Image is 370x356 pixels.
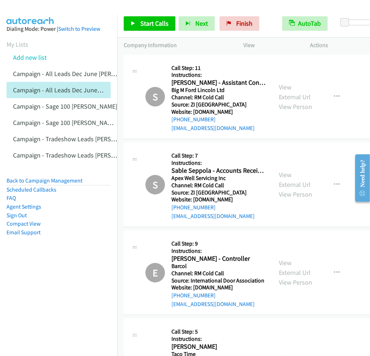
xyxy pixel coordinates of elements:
[13,151,162,159] a: Campaign - Tradeshow Leads [PERSON_NAME] Cloned
[124,41,231,50] p: Company Information
[171,292,216,299] a: [PHONE_NUMBER]
[279,190,312,198] a: View Person
[279,278,312,286] a: View Person
[171,64,266,72] h5: Call Step: 11
[7,177,82,184] a: Back to Campaign Management
[7,194,16,201] a: FAQ
[236,19,252,28] span: Finish
[171,335,266,343] h5: Instructions:
[171,167,266,175] h2: Sable Seppola - Accounts Receivable Administrator
[145,87,165,106] h1: S
[171,101,266,108] h5: Source: ZI [GEOGRAPHIC_DATA]
[13,86,165,94] a: Campaign - All Leads Dec June [PERSON_NAME] Cloned
[7,40,28,49] a: My Lists
[171,196,266,203] h5: Website: [DOMAIN_NAME]
[279,102,312,111] a: View Person
[58,25,100,32] a: Switch to Preview
[171,284,266,291] h5: Website: [DOMAIN_NAME]
[7,203,41,210] a: Agent Settings
[171,182,266,189] h5: Channel: RM Cold Call
[171,247,266,255] h5: Instructions:
[124,16,175,31] a: Start Calls
[13,53,47,62] a: Add new list
[279,259,311,277] a: View External Url
[171,270,266,277] h5: Channel: RM Cold Call
[171,94,266,101] h5: Channel: RM Cold Call
[13,118,138,127] a: Campaign - Sage 100 [PERSON_NAME] Cloned
[310,41,363,50] p: Actions
[171,240,266,247] h5: Call Step: 9
[7,229,41,236] a: Email Support
[7,212,27,219] a: Sign Out
[171,125,255,131] a: [EMAIL_ADDRESS][DOMAIN_NAME]
[7,25,111,33] div: Dialing Mode: Power |
[171,79,266,87] h2: [PERSON_NAME] - Assistant Controller
[7,220,41,227] a: Compact View
[171,87,266,94] h5: Big M Ford Lincoln Ltd
[171,328,266,335] h5: Call Step: 5
[171,116,216,123] a: [PHONE_NUMBER]
[195,19,208,28] span: Next
[171,301,255,307] a: [EMAIL_ADDRESS][DOMAIN_NAME]
[171,189,266,196] h5: Source: ZI [GEOGRAPHIC_DATA]
[13,135,141,143] a: Campaign - Tradeshow Leads [PERSON_NAME]
[171,204,216,211] a: [PHONE_NUMBER]
[13,102,117,110] a: Campaign - Sage 100 [PERSON_NAME]
[140,19,169,28] span: Start Calls
[171,152,266,159] h5: Call Step: 7
[220,16,259,31] a: Finish
[13,70,144,78] a: Campaign - All Leads Dec June [PERSON_NAME]
[7,186,56,193] a: Scheduled Callbacks
[145,175,165,194] h1: S
[171,71,266,79] h5: Instructions:
[171,263,266,270] h5: Barcol
[282,16,328,31] button: AutoTab
[244,41,297,50] p: View
[279,171,311,189] a: View External Url
[279,83,311,101] a: View External Url
[171,159,266,167] h5: Instructions:
[179,16,215,31] button: Next
[171,175,266,182] h5: Apex Well Servicing Inc
[171,213,255,219] a: [EMAIL_ADDRESS][DOMAIN_NAME]
[145,263,165,282] h1: E
[171,255,266,263] h2: [PERSON_NAME] - Controller
[171,277,266,284] h5: Source: International Door Association
[171,108,266,116] h5: Website: [DOMAIN_NAME]
[349,149,370,207] iframe: Resource Center
[171,343,266,351] h2: [PERSON_NAME]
